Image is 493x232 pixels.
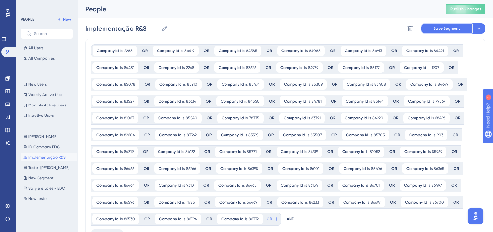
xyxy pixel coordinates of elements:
[124,183,135,188] span: 86464
[404,183,426,188] span: Company Id
[120,149,123,154] span: is
[159,99,181,104] span: Company Id
[144,65,149,70] div: OR
[124,99,134,104] span: 83527
[345,48,367,53] span: Company Id
[159,82,182,87] span: Company Id
[120,183,123,188] span: is
[248,166,258,171] span: 86398
[434,166,444,171] span: 86365
[28,196,47,201] span: New teste
[391,48,397,53] div: OR
[408,99,430,104] span: Company Id
[312,82,323,87] span: 85309
[430,166,433,171] span: is
[347,82,369,87] span: Company Id
[284,82,306,87] span: Company Id
[186,200,195,205] span: 11785
[184,48,194,53] span: 84419
[15,2,40,9] span: Need Help?
[304,183,307,188] span: is
[389,149,395,154] div: OR
[406,166,429,171] span: Company Id
[328,65,333,70] div: OR
[433,132,435,138] span: is
[431,116,434,121] span: is
[245,132,247,138] span: is
[405,200,427,205] span: Company Id
[120,216,123,222] span: is
[437,132,443,138] span: 903
[187,132,197,138] span: 83362
[21,153,77,161] button: Implementação R&S
[218,183,241,188] span: Company Id
[367,166,370,171] span: is
[21,195,77,203] button: New teste
[438,82,448,87] span: 84649
[307,116,310,121] span: is
[21,81,73,88] button: New Users
[204,48,209,53] div: OR
[242,48,245,53] span: is
[344,166,366,171] span: Company Id
[308,183,318,188] span: 86134
[389,183,395,188] div: OR
[243,149,246,154] span: is
[96,82,119,87] span: Company Id
[406,48,429,53] span: Company Id
[28,56,55,61] span: All Companies
[394,132,400,138] div: OR
[267,48,272,53] div: OR
[159,216,181,222] span: Company Id
[330,116,335,121] div: OR
[185,149,195,154] span: 84122
[28,45,43,50] span: All Users
[287,213,295,226] div: AND
[309,200,319,205] span: 86233
[28,113,54,118] span: Inactive Users
[142,48,148,53] div: OR
[282,166,305,171] span: Company Id
[182,166,185,171] span: is
[249,216,259,222] span: 86332
[330,48,335,53] div: OR
[124,149,134,154] span: 84319
[187,82,197,87] span: 85210
[204,149,210,154] div: OR
[269,99,275,104] div: OR
[306,166,309,171] span: is
[308,149,318,154] span: 84319
[304,65,307,70] span: is
[368,116,371,121] span: is
[308,82,310,87] span: is
[428,183,430,188] span: is
[404,149,427,154] span: Company Id
[269,116,274,121] div: OR
[310,166,319,171] span: 86101
[304,149,307,154] span: is
[243,200,246,205] span: is
[21,133,77,140] button: [PERSON_NAME]
[345,116,367,121] span: Company Id
[446,4,485,14] button: Publish Changes
[453,132,458,138] div: OR
[219,48,241,53] span: Company Id
[393,116,398,121] div: OR
[21,112,73,119] button: Inactive Users
[145,82,150,87] div: OR
[21,91,73,99] button: Weekly Active Users
[331,99,336,104] div: OR
[207,82,212,87] div: OR
[343,200,366,205] span: Company Id
[124,116,134,121] span: 81063
[247,200,257,205] span: 56469
[435,116,445,121] span: 68496
[186,99,196,104] span: 83634
[248,132,259,138] span: 83395
[96,132,119,138] span: Company Id
[370,149,380,154] span: 81052
[311,132,322,138] span: 85507
[266,149,271,154] div: OR
[366,65,369,70] span: is
[124,132,135,138] span: 82604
